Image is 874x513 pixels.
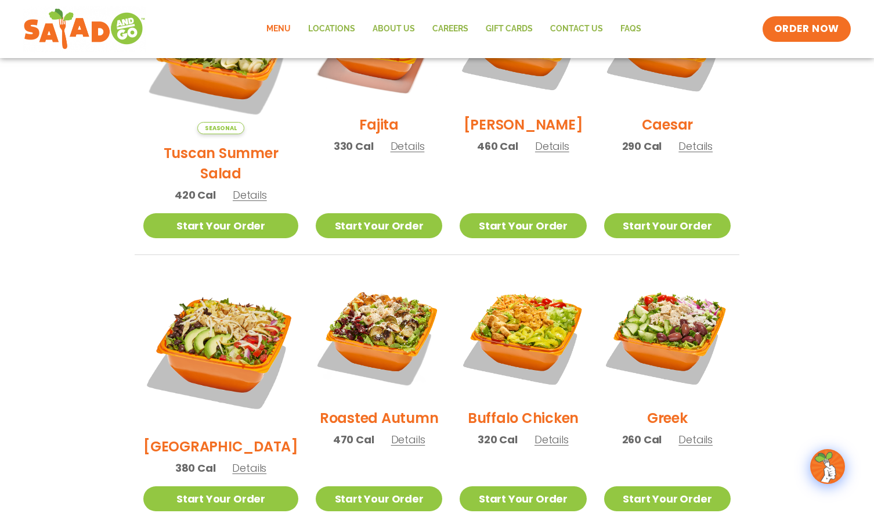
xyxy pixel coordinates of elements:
[464,114,583,135] h2: [PERSON_NAME]
[316,486,442,511] a: Start Your Order
[460,486,586,511] a: Start Your Order
[391,432,425,447] span: Details
[774,22,839,36] span: ORDER NOW
[143,213,298,238] a: Start Your Order
[460,213,586,238] a: Start Your Order
[604,213,731,238] a: Start Your Order
[233,188,267,202] span: Details
[604,486,731,511] a: Start Your Order
[612,16,650,42] a: FAQs
[541,16,612,42] a: Contact Us
[604,272,731,399] img: Product photo for Greek Salad
[333,432,374,447] span: 470 Cal
[299,16,364,42] a: Locations
[460,272,586,399] img: Product photo for Buffalo Chicken Salad
[391,139,425,153] span: Details
[320,408,439,428] h2: Roasted Autumn
[622,138,662,154] span: 290 Cal
[468,408,579,428] h2: Buffalo Chicken
[763,16,851,42] a: ORDER NOW
[534,432,569,447] span: Details
[258,16,299,42] a: Menu
[678,139,713,153] span: Details
[642,114,694,135] h2: Caesar
[334,138,374,154] span: 330 Cal
[478,432,518,447] span: 320 Cal
[175,460,216,476] span: 380 Cal
[477,138,518,154] span: 460 Cal
[811,450,844,483] img: wpChatIcon
[143,436,298,457] h2: [GEOGRAPHIC_DATA]
[258,16,650,42] nav: Menu
[23,6,146,52] img: new-SAG-logo-768×292
[316,272,442,399] img: Product photo for Roasted Autumn Salad
[143,143,298,184] h2: Tuscan Summer Salad
[197,122,244,134] span: Seasonal
[143,486,298,511] a: Start Your Order
[535,139,569,153] span: Details
[678,432,713,447] span: Details
[477,16,541,42] a: GIFT CARDS
[316,213,442,238] a: Start Your Order
[175,187,216,203] span: 420 Cal
[364,16,424,42] a: About Us
[424,16,477,42] a: Careers
[232,461,266,475] span: Details
[143,272,298,428] img: Product photo for BBQ Ranch Salad
[647,408,688,428] h2: Greek
[359,114,399,135] h2: Fajita
[622,432,662,447] span: 260 Cal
